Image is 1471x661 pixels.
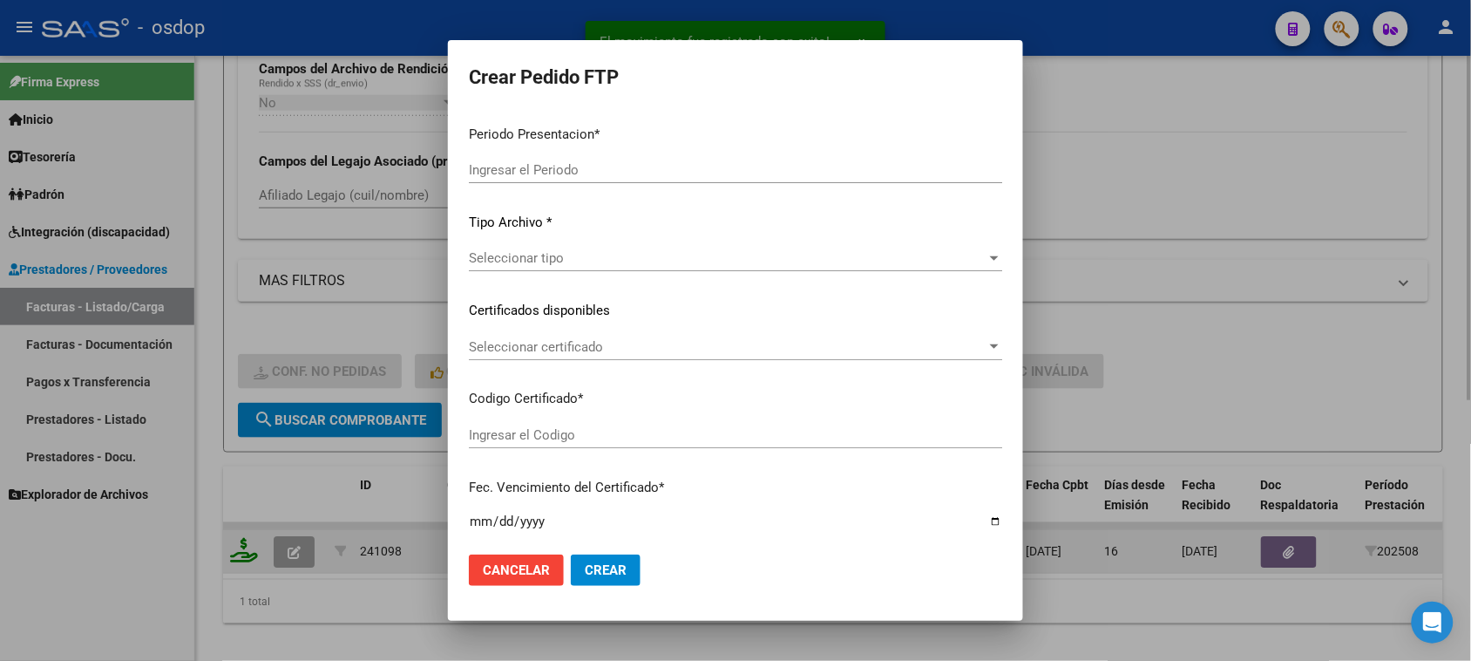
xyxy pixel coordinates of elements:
h2: Crear Pedido FTP [469,61,1002,94]
p: Certificados disponibles [469,301,1002,321]
p: Fec. Vencimiento del Certificado [469,478,1002,498]
span: Seleccionar tipo [469,250,986,266]
span: Seleccionar certificado [469,339,986,355]
p: Codigo Certificado [469,389,1002,409]
span: Crear [585,562,627,578]
button: Cancelar [469,555,564,586]
button: Crear [571,555,641,586]
p: Tipo Archivo * [469,213,1002,233]
div: Open Intercom Messenger [1412,602,1454,644]
span: Cancelar [483,562,550,578]
p: Periodo Presentacion [469,125,1002,145]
